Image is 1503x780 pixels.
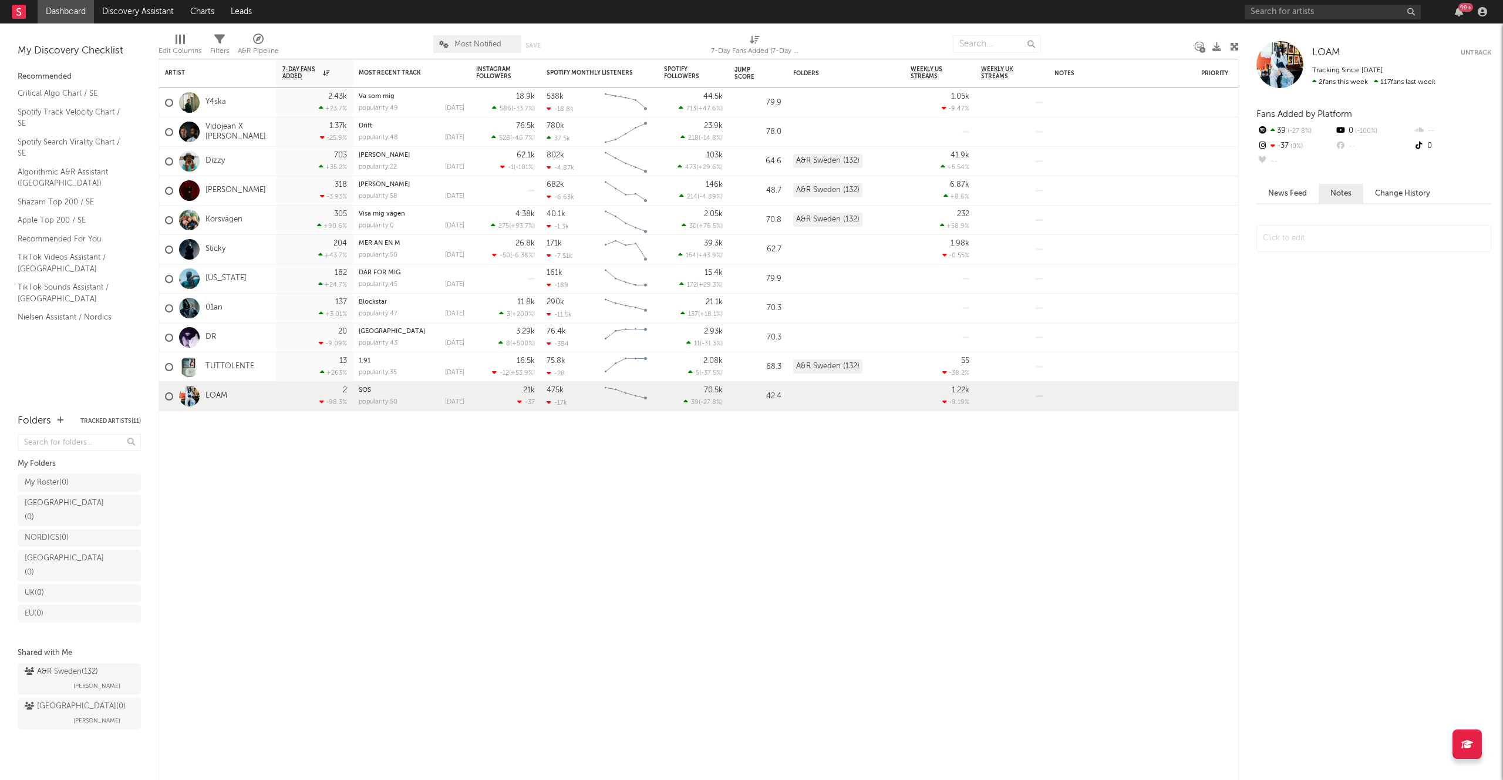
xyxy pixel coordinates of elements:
[698,253,721,259] span: +43.9 %
[1458,3,1473,12] div: 99 +
[359,328,425,335] a: [GEOGRAPHIC_DATA]
[703,93,723,100] div: 44.5k
[1256,184,1319,203] button: News Feed
[793,213,862,227] div: A&R Sweden (132)
[942,369,969,376] div: -38.2 %
[704,328,723,335] div: 2.93k
[359,311,397,317] div: popularity: 47
[700,399,721,406] span: -27.8 %
[691,399,699,406] span: 39
[500,253,510,259] span: -50
[445,281,464,288] div: [DATE]
[516,122,535,130] div: 76.5k
[498,339,535,347] div: ( )
[547,399,567,406] div: -17k
[491,134,535,142] div: ( )
[704,210,723,218] div: 2.05k
[359,270,464,276] div: DÄR FÖR MIG
[703,357,723,365] div: 2.08k
[445,135,464,141] div: [DATE]
[318,251,347,259] div: +43.7 %
[547,281,568,289] div: -189
[18,646,141,660] div: Shared with Me
[205,122,271,142] a: Vidojean X [PERSON_NAME]
[18,251,129,275] a: TikTok Videos Assistant / [GEOGRAPHIC_DATA]
[334,210,347,218] div: 305
[18,281,129,305] a: TikTok Sounds Assistant / [GEOGRAPHIC_DATA]
[517,298,535,306] div: 11.8k
[547,252,572,260] div: -7.51k
[18,166,129,190] a: Algorithmic A&R Assistant ([GEOGRAPHIC_DATA])
[547,369,565,377] div: -28
[599,264,652,294] svg: Chart title
[282,66,320,80] span: 7-Day Fans Added
[705,269,723,277] div: 15.4k
[1054,70,1172,77] div: Notes
[547,240,562,247] div: 171k
[599,323,652,352] svg: Chart title
[942,398,969,406] div: -9.19 %
[329,122,347,130] div: 1.37k
[205,391,227,401] a: LOAM
[664,66,705,80] div: Spotify Followers
[25,607,43,621] div: EU ( 0 )
[547,193,574,201] div: -6.63k
[525,399,535,406] span: -37
[319,310,347,318] div: +3.01 %
[1312,79,1435,86] span: 117 fans last week
[547,340,569,348] div: -384
[793,359,862,374] div: A&R Sweden (132)
[359,164,397,170] div: popularity: 22
[18,605,141,623] a: EU(0)
[500,163,535,171] div: ( )
[793,154,862,168] div: A&R Sweden (132)
[506,341,510,347] span: 8
[359,281,397,288] div: popularity: 45
[359,369,397,376] div: popularity: 35
[18,474,141,492] a: My Roster(0)
[1289,143,1303,150] span: 0 %
[911,66,952,80] span: Weekly US Streams
[1353,128,1377,135] span: -100 %
[18,196,129,209] a: Shazam Top 200 / SE
[359,240,464,247] div: MER ÄN EN M
[951,93,969,100] div: 1.05k
[25,531,69,545] div: NORDICS ( 0 )
[18,106,129,130] a: Spotify Track Velocity Chart / SE
[513,106,533,112] span: -33.7 %
[335,298,347,306] div: 137
[205,274,247,284] a: [US_STATE]
[205,215,242,225] a: Korsvägen
[599,206,652,235] svg: Chart title
[445,369,464,376] div: [DATE]
[517,357,535,365] div: 16.5k
[1256,139,1334,154] div: -37
[359,328,464,335] div: Berlin
[793,70,881,77] div: Folders
[445,340,464,347] div: [DATE]
[679,281,723,288] div: ( )
[492,251,535,259] div: ( )
[359,299,387,305] a: Blockstar
[18,311,129,324] a: Nielsen Assistant / Nordics
[339,357,347,365] div: 13
[599,147,652,176] svg: Chart title
[210,29,229,63] div: Filters
[491,222,535,230] div: ( )
[599,294,652,323] svg: Chart title
[711,44,799,58] div: 7-Day Fans Added (7-Day Fans Added)
[1256,123,1334,139] div: 39
[359,152,410,159] a: [PERSON_NAME]
[599,88,652,117] svg: Chart title
[359,123,464,129] div: Drift
[317,222,347,230] div: +90.6 %
[734,331,781,345] div: 70.3
[359,240,400,247] a: MER ÄN EN M
[961,357,969,365] div: 55
[1413,123,1491,139] div: --
[18,457,141,471] div: My Folders
[512,311,533,318] span: +200 %
[678,251,723,259] div: ( )
[734,125,781,139] div: 78.0
[25,476,69,490] div: My Roster ( 0 )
